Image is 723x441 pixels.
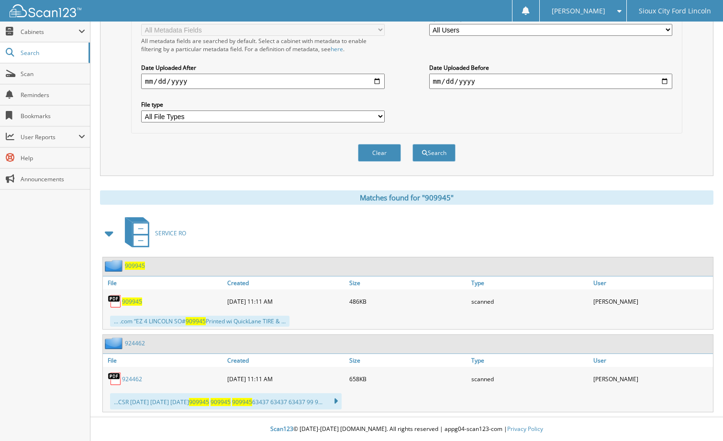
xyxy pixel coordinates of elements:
[10,4,81,17] img: scan123-logo-white.svg
[100,190,713,205] div: Matches found for "909945"
[125,339,145,347] a: 924462
[122,298,142,306] a: 909945
[125,262,145,270] a: 909945
[122,375,142,383] a: 924462
[469,276,591,289] a: Type
[591,354,713,367] a: User
[105,337,125,349] img: folder2.png
[119,214,186,252] a: SERVICE RO
[155,229,186,237] span: SERVICE RO
[103,354,225,367] a: File
[103,276,225,289] a: File
[110,393,342,409] div: ...CSR [DATE] [DATE] [DATE] 63437 63437 63437 99 9...
[105,260,125,272] img: folder2.png
[110,316,289,327] div: ... .com “EZ 4 LINCOLN SO# Printed wi QuickLane TIRE & ...
[225,276,347,289] a: Created
[591,292,713,311] div: [PERSON_NAME]
[141,74,384,89] input: start
[347,292,469,311] div: 486KB
[189,398,209,406] span: 909945
[429,74,672,89] input: end
[108,294,122,309] img: PDF.png
[21,28,78,36] span: Cabinets
[186,317,206,325] span: 909945
[21,133,78,141] span: User Reports
[211,398,231,406] span: 909945
[358,144,401,162] button: Clear
[225,369,347,388] div: [DATE] 11:11 AM
[21,175,85,183] span: Announcements
[270,425,293,433] span: Scan123
[507,425,543,433] a: Privacy Policy
[469,354,591,367] a: Type
[347,354,469,367] a: Size
[412,144,456,162] button: Search
[347,369,469,388] div: 658KB
[21,70,85,78] span: Scan
[429,64,672,72] label: Date Uploaded Before
[141,100,384,109] label: File type
[141,37,384,53] div: All metadata fields are searched by default. Select a cabinet with metadata to enable filtering b...
[675,395,723,441] iframe: Chat Widget
[141,64,384,72] label: Date Uploaded After
[232,398,252,406] span: 909945
[347,276,469,289] a: Size
[591,276,713,289] a: User
[21,49,84,57] span: Search
[469,292,591,311] div: scanned
[21,91,85,99] span: Reminders
[108,372,122,386] img: PDF.png
[591,369,713,388] div: [PERSON_NAME]
[225,292,347,311] div: [DATE] 11:11 AM
[469,369,591,388] div: scanned
[21,112,85,120] span: Bookmarks
[639,8,711,14] span: Sioux City Ford Lincoln
[552,8,605,14] span: [PERSON_NAME]
[90,418,723,441] div: © [DATE]-[DATE] [DOMAIN_NAME]. All rights reserved | appg04-scan123-com |
[21,154,85,162] span: Help
[331,45,343,53] a: here
[225,354,347,367] a: Created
